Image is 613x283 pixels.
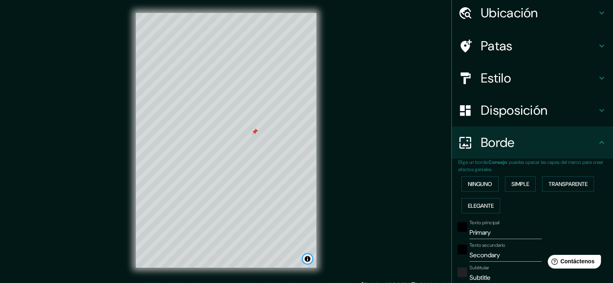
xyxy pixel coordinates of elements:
font: Simple [511,180,529,188]
button: Ninguno [461,176,499,192]
button: Simple [505,176,536,192]
font: Texto principal [470,219,499,226]
font: Ninguno [468,180,492,188]
iframe: Lanzador de widgets de ayuda [541,252,604,274]
button: negro [457,222,467,232]
font: Patas [481,37,513,54]
font: Transparente [549,180,588,188]
font: Elegante [468,202,494,209]
font: Estilo [481,70,511,87]
div: Estilo [452,62,613,94]
button: Transparente [542,176,594,192]
font: Borde [481,134,515,151]
font: : puedes opacar las capas del marco para crear efectos geniales. [458,159,603,173]
font: Consejo [488,159,507,165]
font: Texto secundario [470,242,505,248]
div: Borde [452,126,613,159]
button: color-222222 [457,267,467,277]
button: Elegante [461,198,500,213]
font: Elige un borde. [458,159,488,165]
div: Disposición [452,94,613,126]
font: Ubicación [481,4,538,21]
font: Subtitular [470,264,489,271]
div: Patas [452,30,613,62]
button: Activar o desactivar atribución [303,254,312,264]
button: negro [457,245,467,254]
font: Disposición [481,102,547,119]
